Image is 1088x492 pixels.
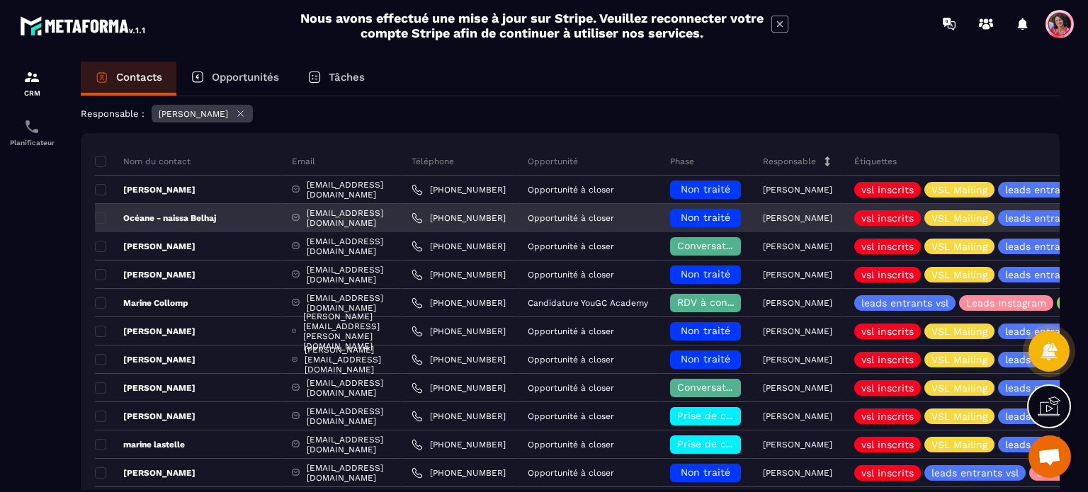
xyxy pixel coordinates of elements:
[763,213,832,223] p: [PERSON_NAME]
[681,183,730,195] span: Non traité
[763,298,832,308] p: [PERSON_NAME]
[528,270,614,280] p: Opportunité à closer
[81,108,144,119] p: Responsable :
[412,411,506,422] a: [PHONE_NUMBER]
[677,297,769,308] span: RDV à confimer ❓
[95,156,191,167] p: Nom du contact
[931,213,987,223] p: VSL Mailing
[95,439,185,450] p: marine lastelle
[528,411,614,421] p: Opportunité à closer
[300,11,764,40] h2: Nous avons effectué une mise à jour sur Stripe. Veuillez reconnecter votre compte Stripe afin de ...
[528,326,614,336] p: Opportunité à closer
[861,355,914,365] p: vsl inscrits
[528,185,614,195] p: Opportunité à closer
[677,240,787,251] span: Conversation en cours
[4,89,60,97] p: CRM
[412,354,506,365] a: [PHONE_NUMBER]
[23,118,40,135] img: scheduler
[95,382,195,394] p: [PERSON_NAME]
[412,297,506,309] a: [PHONE_NUMBER]
[528,468,614,478] p: Opportunité à closer
[528,298,648,308] p: Candidature YouGC Academy
[4,139,60,147] p: Planificateur
[95,354,195,365] p: [PERSON_NAME]
[681,268,730,280] span: Non traité
[681,212,730,223] span: Non traité
[292,156,315,167] p: Email
[528,156,578,167] p: Opportunité
[4,108,60,157] a: schedulerschedulerPlanificateur
[681,325,730,336] span: Non traité
[412,439,506,450] a: [PHONE_NUMBER]
[412,156,454,167] p: Téléphone
[159,109,228,119] p: [PERSON_NAME]
[81,62,176,96] a: Contacts
[95,297,188,309] p: Marine Collomp
[681,353,730,365] span: Non traité
[931,185,987,195] p: VSL Mailing
[95,184,195,195] p: [PERSON_NAME]
[861,213,914,223] p: vsl inscrits
[95,269,195,280] p: [PERSON_NAME]
[95,467,195,479] p: [PERSON_NAME]
[212,71,279,84] p: Opportunités
[861,270,914,280] p: vsl inscrits
[677,438,808,450] span: Prise de contact effectuée
[763,383,832,393] p: [PERSON_NAME]
[763,326,832,336] p: [PERSON_NAME]
[412,269,506,280] a: [PHONE_NUMBER]
[528,355,614,365] p: Opportunité à closer
[763,468,832,478] p: [PERSON_NAME]
[931,411,987,421] p: VSL Mailing
[931,440,987,450] p: VSL Mailing
[931,241,987,251] p: VSL Mailing
[763,241,832,251] p: [PERSON_NAME]
[861,468,914,478] p: vsl inscrits
[20,13,147,38] img: logo
[116,71,162,84] p: Contacts
[95,411,195,422] p: [PERSON_NAME]
[4,58,60,108] a: formationformationCRM
[677,382,787,393] span: Conversation en cours
[95,212,216,224] p: Océane - naissa Belhaj
[681,467,730,478] span: Non traité
[528,383,614,393] p: Opportunité à closer
[412,467,506,479] a: [PHONE_NUMBER]
[763,185,832,195] p: [PERSON_NAME]
[329,71,365,84] p: Tâches
[861,185,914,195] p: vsl inscrits
[861,383,914,393] p: vsl inscrits
[854,156,897,167] p: Étiquettes
[670,156,694,167] p: Phase
[861,298,948,308] p: leads entrants vsl
[23,69,40,86] img: formation
[763,355,832,365] p: [PERSON_NAME]
[412,212,506,224] a: [PHONE_NUMBER]
[412,382,506,394] a: [PHONE_NUMBER]
[528,440,614,450] p: Opportunité à closer
[95,326,195,337] p: [PERSON_NAME]
[412,184,506,195] a: [PHONE_NUMBER]
[528,241,614,251] p: Opportunité à closer
[966,298,1046,308] p: Leads Instagram
[861,440,914,450] p: vsl inscrits
[931,383,987,393] p: VSL Mailing
[176,62,293,96] a: Opportunités
[931,270,987,280] p: VSL Mailing
[763,270,832,280] p: [PERSON_NAME]
[763,156,816,167] p: Responsable
[528,213,614,223] p: Opportunité à closer
[861,241,914,251] p: vsl inscrits
[95,241,195,252] p: [PERSON_NAME]
[293,62,379,96] a: Tâches
[412,326,506,337] a: [PHONE_NUMBER]
[677,410,808,421] span: Prise de contact effectuée
[763,440,832,450] p: [PERSON_NAME]
[861,326,914,336] p: vsl inscrits
[931,355,987,365] p: VSL Mailing
[763,411,832,421] p: [PERSON_NAME]
[931,468,1019,478] p: leads entrants vsl
[931,326,987,336] p: VSL Mailing
[1028,435,1071,478] div: Ouvrir le chat
[412,241,506,252] a: [PHONE_NUMBER]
